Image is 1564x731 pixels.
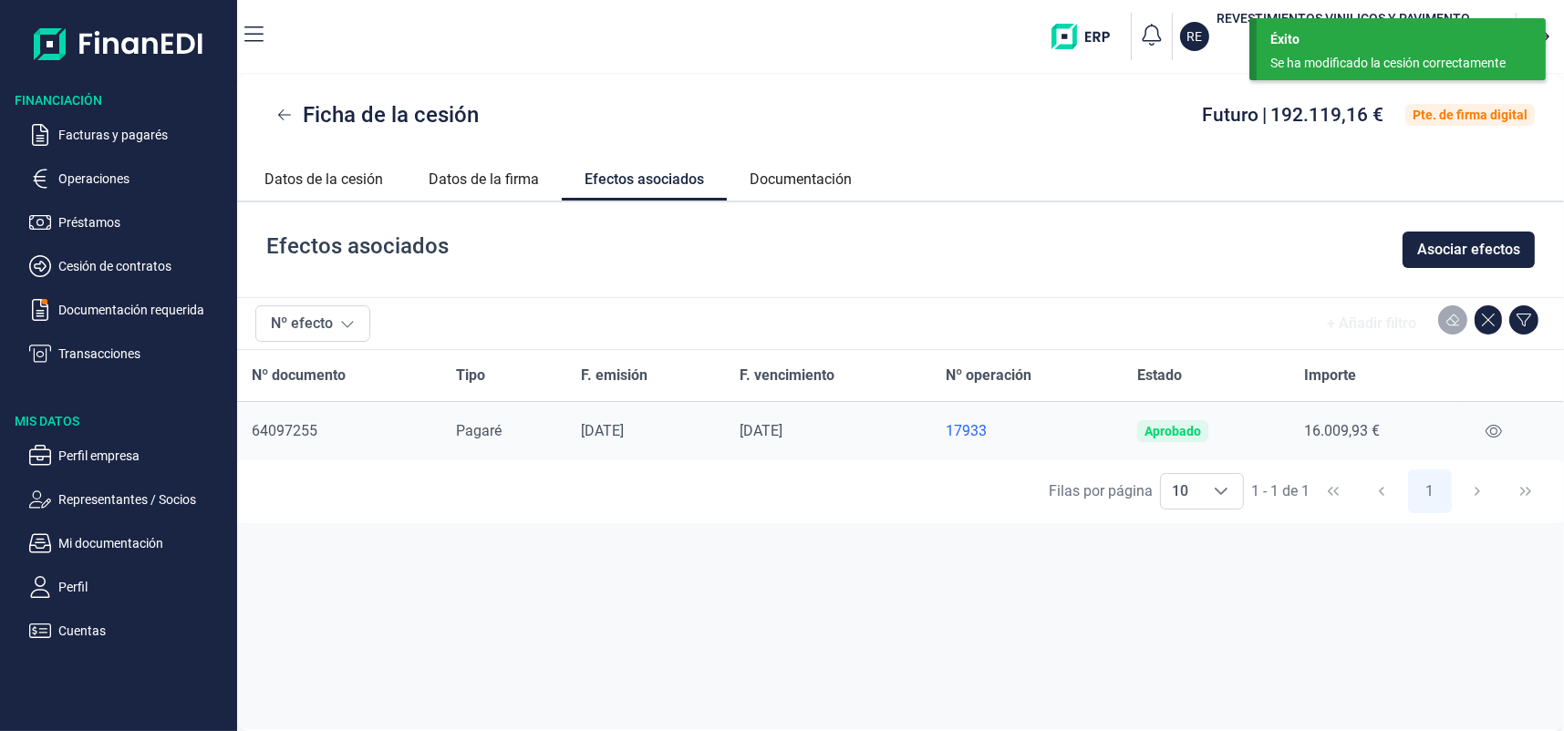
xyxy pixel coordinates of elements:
[1145,424,1201,438] div: Aprobado
[252,365,346,386] span: Nº documento
[58,168,230,190] p: Operaciones
[1180,9,1508,64] button: REREVESTIMIENTOS VINILICOS Y PAVIMENTOS IVANE 09 TENERIFE SL[PERSON_NAME] [PERSON_NAME](B76736859)
[58,620,230,642] p: Cuentas
[1413,108,1528,122] div: Pte. de firma digital
[29,255,230,277] button: Cesión de contratos
[456,365,485,386] span: Tipo
[242,155,406,199] a: Datos de la cesión
[1051,24,1124,49] img: erp
[581,422,711,440] div: [DATE]
[58,255,230,277] p: Cesión de contratos
[1202,106,1383,124] div: |
[1270,104,1383,126] span: 192.119,16 €
[29,299,230,321] button: Documentación requerida
[58,299,230,321] p: Documentación requerida
[29,168,230,190] button: Operaciones
[562,155,727,198] a: Efectos asociados
[1161,474,1199,509] span: 10
[406,155,562,199] a: Datos de la firma
[29,343,230,365] button: Transacciones
[1417,239,1520,261] span: Asociar efectos
[740,422,917,440] div: [DATE]
[252,422,317,439] span: 64097255
[58,445,230,467] p: Perfil empresa
[1304,365,1356,386] span: Importe
[58,343,230,365] p: Transacciones
[1199,474,1243,509] div: Choose
[29,532,230,554] button: Mi documentación
[303,98,479,131] span: Ficha de la cesión
[947,422,1109,440] a: 17933
[1360,469,1403,513] button: Previous Page
[1270,30,1532,49] div: Éxito
[1202,104,1258,126] span: Futuro
[456,422,502,439] span: Pagaré
[29,489,230,510] button: Representantes / Socios
[1304,422,1449,440] div: 16.009,93 €
[29,620,230,642] button: Cuentas
[1251,484,1310,499] span: 1 - 1 de 1
[29,124,230,146] button: Facturas y pagarés
[1311,469,1355,513] button: First Page
[58,124,230,146] p: Facturas y pagarés
[1217,9,1479,27] h3: REVESTIMIENTOS VINILICOS Y PAVIMENTOS IVANE 09 TENERIFE SL
[1455,469,1499,513] button: Next Page
[947,365,1032,386] span: Nº operación
[1408,469,1452,513] button: Page 1
[1270,54,1518,73] div: Se ha modificado la cesión correctamente
[58,489,230,510] p: Representantes / Socios
[29,211,230,233] button: Préstamos
[727,155,875,199] a: Documentación
[1137,365,1182,386] span: Estado
[266,232,449,268] div: Efectos asociados
[1187,27,1203,46] p: RE
[581,365,647,386] span: F. emisión
[58,532,230,554] p: Mi documentación
[34,15,204,73] img: Logo de aplicación
[58,211,230,233] p: Préstamos
[1504,469,1548,513] button: Last Page
[29,445,230,467] button: Perfil empresa
[255,305,370,342] button: Nº efecto
[58,576,230,598] p: Perfil
[1049,480,1153,502] div: Filas por página
[1217,27,1479,42] p: [PERSON_NAME] [PERSON_NAME]
[1403,232,1535,268] button: Asociar efectos
[29,576,230,598] button: Perfil
[740,365,834,386] span: F. vencimiento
